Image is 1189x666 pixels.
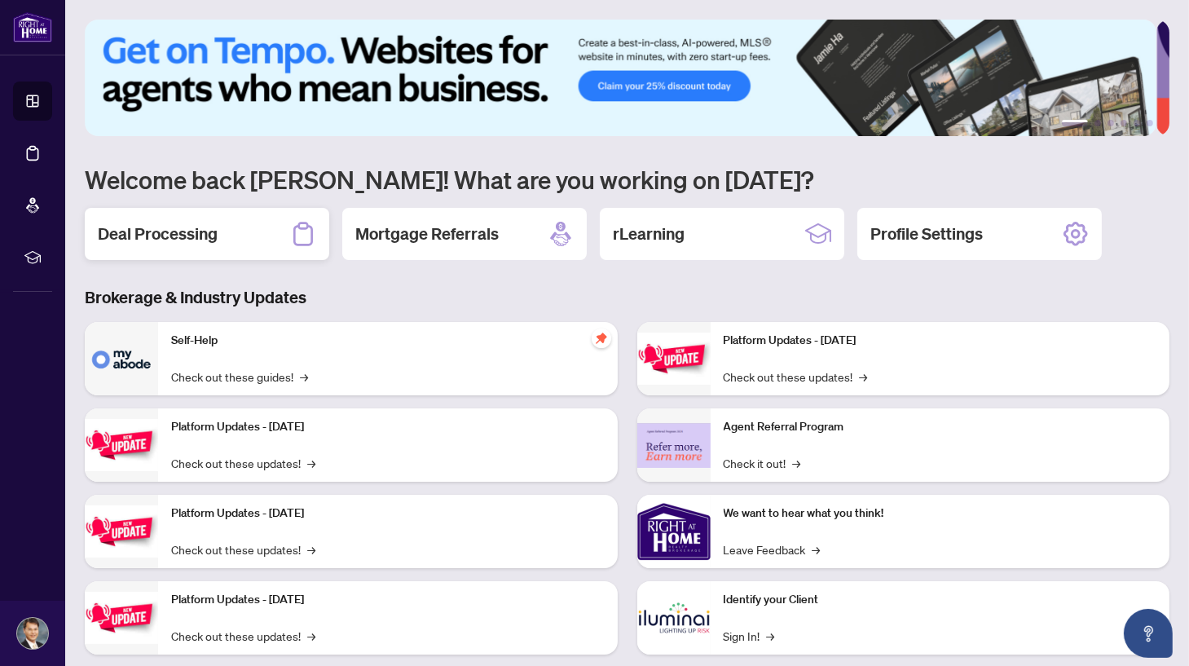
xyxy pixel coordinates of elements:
span: → [307,627,315,645]
span: → [793,454,801,472]
h2: Mortgage Referrals [355,223,499,245]
p: We want to hear what you think! [724,505,1157,523]
p: Self-Help [171,332,605,350]
a: Check out these updates!→ [724,368,868,386]
span: → [860,368,868,386]
h3: Brokerage & Industry Updates [85,286,1169,309]
img: Profile Icon [17,618,48,649]
button: Open asap [1124,609,1173,658]
span: → [307,454,315,472]
a: Check it out!→ [724,454,801,472]
img: Platform Updates - July 21, 2025 [85,505,158,557]
p: Identify your Client [724,591,1157,609]
button: 4 [1121,120,1127,126]
button: 5 [1134,120,1140,126]
a: Check out these updates!→ [171,627,315,645]
img: Slide 0 [85,20,1156,136]
img: Platform Updates - July 8, 2025 [85,592,158,643]
button: 6 [1147,120,1153,126]
h2: Deal Processing [98,223,218,245]
p: Platform Updates - [DATE] [171,505,605,523]
p: Platform Updates - [DATE] [171,418,605,436]
a: Check out these guides!→ [171,368,308,386]
img: Self-Help [85,322,158,395]
span: → [300,368,308,386]
a: Leave Feedback→ [724,540,821,558]
p: Platform Updates - [DATE] [724,332,1157,350]
button: 2 [1094,120,1101,126]
a: Check out these updates!→ [171,540,315,558]
span: → [307,540,315,558]
h2: Profile Settings [870,223,983,245]
p: Platform Updates - [DATE] [171,591,605,609]
img: Agent Referral Program [637,423,711,468]
span: → [767,627,775,645]
a: Sign In!→ [724,627,775,645]
img: Platform Updates - September 16, 2025 [85,419,158,470]
h1: Welcome back [PERSON_NAME]! What are you working on [DATE]? [85,164,1169,195]
img: logo [13,12,52,42]
img: Platform Updates - June 23, 2025 [637,333,711,384]
button: 3 [1108,120,1114,126]
h2: rLearning [613,223,685,245]
span: → [812,540,821,558]
a: Check out these updates!→ [171,454,315,472]
button: 1 [1062,120,1088,126]
img: We want to hear what you think! [637,495,711,568]
img: Identify your Client [637,581,711,655]
p: Agent Referral Program [724,418,1157,436]
span: pushpin [592,329,611,348]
